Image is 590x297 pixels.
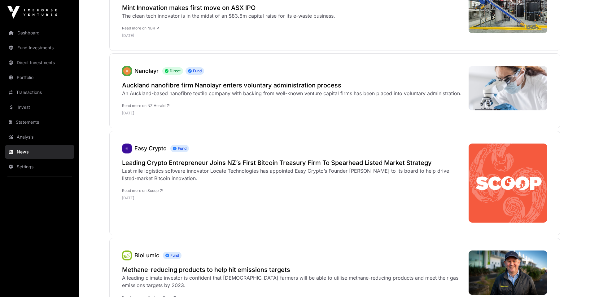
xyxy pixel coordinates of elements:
[5,56,74,69] a: Direct Investments
[163,252,181,259] span: Fund
[134,68,159,74] a: Nanolayr
[122,81,461,90] a: Auckland nanofibre firm Nanolayr enters voluntary administration process
[122,66,132,76] a: Nanolayr
[7,6,57,19] img: Icehouse Ventures Logo
[134,145,167,152] a: Easy Crypto
[122,26,159,30] a: Read more on NBR
[469,66,548,110] img: H7AB3QAHWVAUBGCTYQCTPUHQDQ.jpg
[170,145,189,152] span: Fund
[122,12,335,20] div: The clean tech innovator is in the midst of an $83.6m capital raise for its e-waste business.
[122,265,462,274] a: Methane-reducing products to help hit emissions targets
[5,160,74,174] a: Settings
[122,103,169,108] a: Read more on NZ Herald
[122,111,461,116] p: [DATE]
[5,115,74,129] a: Statements
[134,252,159,259] a: BioLumic
[559,267,590,297] iframe: Chat Widget
[122,274,462,289] div: A leading climate investor is confident that [DEMOGRAPHIC_DATA] farmers will be able to utilise m...
[5,145,74,159] a: News
[469,250,548,295] img: Wayne-McNee-Chief-Executive-AgriZeroNZ-0.jpg
[122,250,132,260] a: BioLumic
[122,196,462,201] p: [DATE]
[5,130,74,144] a: Analysis
[186,67,204,75] span: Fund
[122,90,461,97] div: An Auckland-based nanofibre textile company with backing from well-known venture capital firms ha...
[122,158,462,167] a: Leading Crypto Entrepreneur Joins NZ’s First Bitcoin Treasury Firm To Spearhead Listed Market Str...
[122,144,132,153] a: Easy Crypto
[5,26,74,40] a: Dashboard
[122,3,335,12] a: Mint Innovation makes first move on ASX IPO
[122,250,132,260] img: 0_ooS1bY_400x400.png
[122,66,132,76] img: revolution-fibres208.png
[5,71,74,84] a: Portfolio
[122,144,132,153] img: easy-crypto302.png
[162,67,183,75] span: Direct
[5,41,74,55] a: Fund Investments
[122,188,163,193] a: Read more on Scoop
[469,144,548,223] img: scoop_image.jpg
[122,167,462,182] div: Last mile logistics software innovator Locate Technologies has appointed Easy Crypto’s Founder [P...
[122,33,335,38] p: [DATE]
[5,100,74,114] a: Invest
[5,86,74,99] a: Transactions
